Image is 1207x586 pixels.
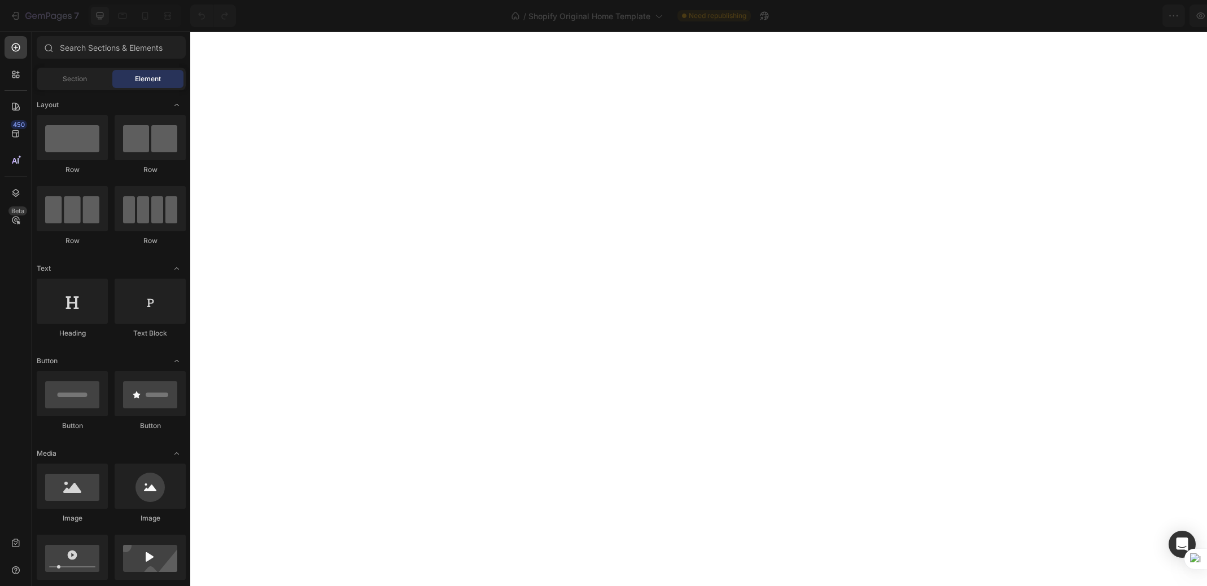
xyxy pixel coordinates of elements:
span: Shopify Original Home Template [528,10,650,22]
div: Open Intercom Messenger [1169,531,1196,558]
span: Text [37,263,51,274]
div: Heading [37,328,108,338]
span: Toggle open [168,259,186,277]
button: 7 [5,5,84,27]
span: Toggle open [168,352,186,370]
button: Publish [1132,5,1179,27]
input: Search Sections & Elements [37,36,186,59]
span: Media [37,448,56,459]
div: Row [37,165,108,175]
div: 450 [11,120,27,129]
div: Image [37,513,108,523]
div: Beta [8,206,27,215]
span: Button [37,356,58,366]
div: Undo/Redo [190,5,236,27]
span: Need republishing [689,11,746,21]
span: Toggle open [168,444,186,462]
p: 7 [74,9,79,23]
div: Button [115,421,186,431]
span: Layout [37,100,59,110]
iframe: Design area [190,32,1207,586]
span: / [523,10,526,22]
div: Row [115,236,186,246]
div: Publish [1142,10,1170,22]
span: Save [1100,11,1118,21]
div: Button [37,421,108,431]
span: Toggle open [168,96,186,114]
div: Text Block [115,328,186,338]
span: Element [135,74,161,84]
button: Save [1090,5,1127,27]
div: Image [115,513,186,523]
div: Row [37,236,108,246]
div: Row [115,165,186,175]
span: Section [63,74,87,84]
